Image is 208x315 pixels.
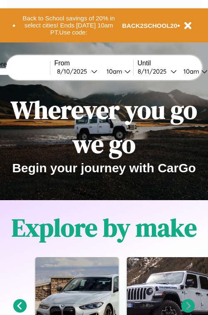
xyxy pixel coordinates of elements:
button: 8/10/2025 [54,67,100,76]
div: 8 / 11 / 2025 [138,67,171,75]
button: Back to School savings of 20% in select cities! Ends [DATE] 10am PT.Use code: [15,12,122,38]
div: 10am [179,67,201,75]
h1: Explore by make [12,211,197,245]
button: 10am [100,67,133,76]
b: BACK2SCHOOL20 [122,22,178,29]
div: 8 / 10 / 2025 [57,67,91,75]
label: From [54,60,133,67]
div: 10am [102,67,124,75]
